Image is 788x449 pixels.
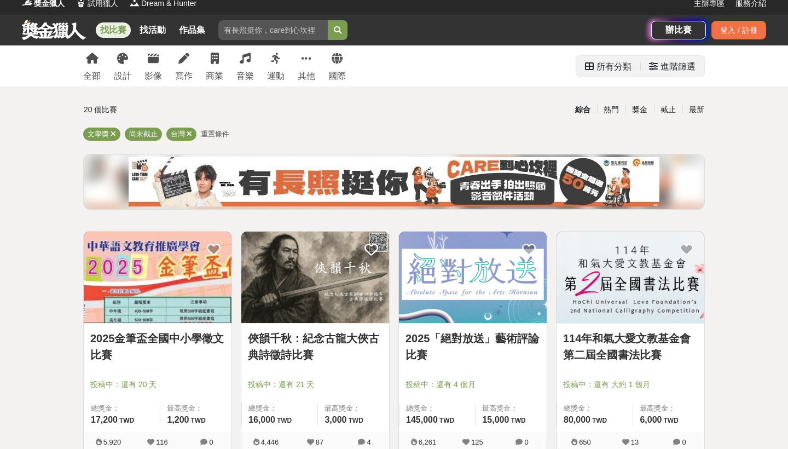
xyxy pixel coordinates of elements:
span: 總獎金： [91,403,153,414]
a: 其他 [298,45,315,87]
input: 有長照挺你，care到心坎裡！青春出手，拍出照顧 影音徵件活動 [218,20,328,40]
span: 投稿中：還有 20 天 [90,379,225,390]
a: 俠韻千秋：紀念古龍大俠古典詩徵詩比賽 [248,330,383,363]
span: TWD [511,417,525,424]
span: 投稿中：還有 4 個月 [405,379,540,390]
div: 熱門 [597,100,625,119]
span: 6,261 [419,438,437,446]
span: TWD [119,417,134,424]
img: Cover Image [241,232,389,323]
a: 寫作 [175,45,193,87]
div: 最新 [682,100,711,119]
span: TWD [439,417,454,424]
div: 運動 [267,70,285,83]
span: 尚未截止 [129,130,158,138]
span: 台灣 [171,130,185,138]
span: 最高獎金： [167,403,225,414]
span: 總獎金： [564,403,626,414]
a: 商業 [206,45,223,87]
a: 音樂 [236,45,254,87]
span: 投稿中：還有 大約 1 個月 [563,379,698,390]
span: 總獎金： [406,403,468,414]
span: 最高獎金： [640,403,698,414]
div: 綜合 [569,100,597,119]
span: 6,000 [640,415,662,424]
img: Cover Image [84,232,231,323]
span: TWD [277,417,292,424]
a: 2025金筆盃全國中小學徵文比賽 [90,330,225,363]
span: 1,200 [167,415,189,424]
div: 其他 [298,70,315,83]
a: 辦比賽 [651,21,706,39]
div: 進階篩選 [660,56,696,78]
div: 影像 [144,70,162,83]
div: 獎金 [625,100,654,119]
span: 3,000 [325,415,346,424]
a: 找比賽 [96,22,131,38]
span: 116 [156,438,168,446]
img: Cover Image [557,232,704,323]
div: 商業 [206,70,223,83]
span: 文學獎 [88,130,109,138]
span: TWD [191,417,206,424]
span: TWD [664,417,679,424]
div: 所有分類 [596,56,631,78]
span: 15,000 [482,415,509,424]
div: 20 個比賽 [84,100,290,119]
div: 登入 / 註冊 [711,21,766,39]
div: 全部 [83,70,101,83]
a: 找活動 [135,22,170,38]
a: 影像 [144,45,162,87]
span: 0 [209,438,213,446]
a: 運動 [267,45,285,87]
span: 最高獎金： [482,403,540,414]
span: 145,000 [406,415,438,424]
span: 87 [316,438,323,446]
div: 國際 [328,70,346,83]
a: 114年和氣大愛文教基金會第二屆全國書法比賽 [563,330,698,363]
span: 4,446 [261,438,279,446]
div: 音樂 [236,70,254,83]
span: TWD [592,417,607,424]
span: 0 [682,438,686,446]
img: f7c855b4-d01c-467d-b383-4c0caabe547d.jpg [129,157,659,206]
span: 總獎金： [248,403,311,414]
a: 2025「絕對放送」藝術評論比賽 [405,330,540,363]
a: 設計 [114,45,131,87]
img: Cover Image [399,232,547,323]
a: 作品集 [175,22,210,38]
span: 17,200 [91,415,118,424]
span: 5,920 [103,438,121,446]
span: 投稿中：還有 21 天 [248,379,383,390]
a: 國際 [328,45,346,87]
span: 最高獎金： [325,403,383,414]
div: 寫作 [175,70,193,83]
span: 13 [631,438,639,446]
span: 650 [579,438,591,446]
span: 125 [471,438,483,446]
span: 16,000 [248,415,275,424]
span: 0 [524,438,528,446]
span: 重置條件 [201,130,229,138]
div: 截止 [654,100,682,119]
a: 全部 [83,45,101,87]
span: 4 [367,438,370,446]
span: TWD [349,417,363,424]
div: 設計 [114,70,131,83]
span: 80,000 [564,415,590,424]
